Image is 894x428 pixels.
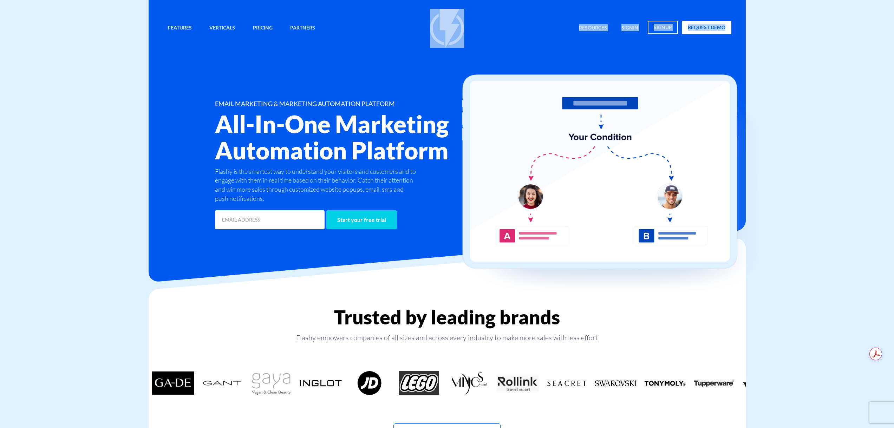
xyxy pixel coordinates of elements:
input: EMAIL ADDRESS [215,210,325,229]
div: 4 / 18 [149,371,198,395]
div: 10 / 18 [444,371,493,395]
div: 12 / 18 [542,371,591,395]
a: Resources [574,21,612,36]
p: Flashy is the smartest way to understand your visitors and customers and to engage with them in r... [215,167,418,203]
p: Flashy empowers companies of all sizes and across every industry to make more sales with less effort [149,333,746,343]
div: 16 / 18 [739,371,788,395]
h2: Trusted by leading brands [149,307,746,328]
input: Start your free trial [326,210,397,229]
h2: All-In-One Marketing Automation Platform [215,111,489,164]
a: Pricing [248,21,278,36]
a: Partners [285,21,320,36]
a: Features [163,21,197,36]
a: Verticals [204,21,240,36]
div: 14 / 18 [640,371,690,395]
h1: EMAIL MARKETING & MARKETING AUTOMATION PLATFORM [215,100,489,107]
div: 9 / 18 [394,371,444,395]
div: 11 / 18 [493,371,542,395]
div: 6 / 18 [247,371,296,395]
a: signin [616,21,644,36]
div: 7 / 18 [296,371,345,395]
a: request demo [682,21,731,34]
div: 13 / 18 [591,371,640,395]
div: 15 / 18 [690,371,739,395]
a: signup [648,21,678,34]
div: 5 / 18 [198,371,247,395]
div: 8 / 18 [345,371,394,395]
